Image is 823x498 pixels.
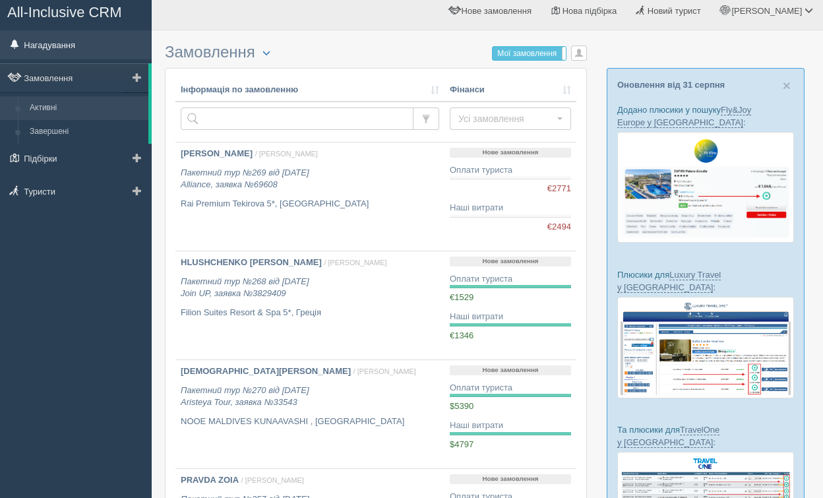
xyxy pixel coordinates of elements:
[450,420,571,432] div: Наші витрати
[617,132,794,243] img: fly-joy-de-proposal-crm-for-travel-agency.png
[731,6,802,16] span: [PERSON_NAME]
[181,475,239,485] b: PRAVDA ZOIA
[783,78,791,93] span: ×
[450,311,571,323] div: Наші витрати
[181,276,309,299] i: Пакетний тур №268 від [DATE] Join UP, заявка №3829409
[648,6,701,16] span: Новий турист
[181,84,439,96] a: Інформація по замовленню
[547,183,571,195] span: €2771
[353,367,416,375] span: / [PERSON_NAME]
[450,273,571,286] div: Оплати туриста
[493,47,566,60] label: Мої замовлення
[181,168,309,190] i: Пакетний тур №269 від [DATE] Alliance, заявка №69608
[450,439,473,449] span: $4797
[450,365,571,375] p: Нове замовлення
[617,80,725,90] a: Оновлення від 31 серпня
[547,221,571,233] span: €2494
[181,385,309,408] i: Пакетний тур №270 від [DATE] Aristeya Tour, заявка №33543
[783,78,791,92] button: Close
[181,307,439,319] p: Filion Suites Resort & Spa 5*, Греція
[175,251,444,359] a: HLUSHCHENKO [PERSON_NAME] / [PERSON_NAME] Пакетний тур №268 від [DATE]Join UP, заявка №3829409 Fi...
[450,164,571,177] div: Оплати туриста
[450,108,571,130] button: Усі замовлення
[450,330,473,340] span: €1346
[450,84,571,96] a: Фінанси
[181,366,351,376] b: [DEMOGRAPHIC_DATA][PERSON_NAME]
[458,112,554,125] span: Усі замовлення
[450,474,571,484] p: Нове замовлення
[450,401,473,411] span: $5390
[563,6,617,16] span: Нова підбірка
[165,44,587,61] h3: Замовлення
[24,120,148,144] a: Завершені
[181,416,439,428] p: NOOE MALDIVES KUNAAVASHI , [GEOGRAPHIC_DATA]
[7,4,122,20] span: All-Inclusive CRM
[462,6,532,16] span: Нове замовлення
[175,142,444,251] a: [PERSON_NAME] / [PERSON_NAME] Пакетний тур №269 від [DATE]Alliance, заявка №69608 Rai Premium Tek...
[450,257,571,266] p: Нове замовлення
[617,268,794,294] p: Плюсики для :
[450,202,571,214] div: Наші витрати
[617,270,721,293] a: Luxury Travel у [GEOGRAPHIC_DATA]
[181,257,322,267] b: HLUSHCHENKO [PERSON_NAME]
[617,104,794,129] p: Додано плюсики у пошуку :
[175,360,444,468] a: [DEMOGRAPHIC_DATA][PERSON_NAME] / [PERSON_NAME] Пакетний тур №270 від [DATE]Aristeya Tour, заявка...
[181,148,253,158] b: [PERSON_NAME]
[450,382,571,394] div: Оплати туриста
[617,297,794,398] img: luxury-travel-%D0%BF%D0%BE%D0%B4%D0%B1%D0%BE%D1%80%D0%BA%D0%B0-%D1%81%D1%80%D0%BC-%D0%B4%D0%BB%D1...
[241,476,304,484] span: / [PERSON_NAME]
[24,96,148,120] a: Активні
[450,148,571,158] p: Нове замовлення
[255,150,318,158] span: / [PERSON_NAME]
[450,292,473,302] span: €1529
[617,423,794,449] p: Та плюсики для :
[324,259,386,266] span: / [PERSON_NAME]
[181,108,413,130] input: Пошук за номером замовлення, ПІБ або паспортом туриста
[181,198,439,210] p: Rai Premium Tekirova 5*, [GEOGRAPHIC_DATA]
